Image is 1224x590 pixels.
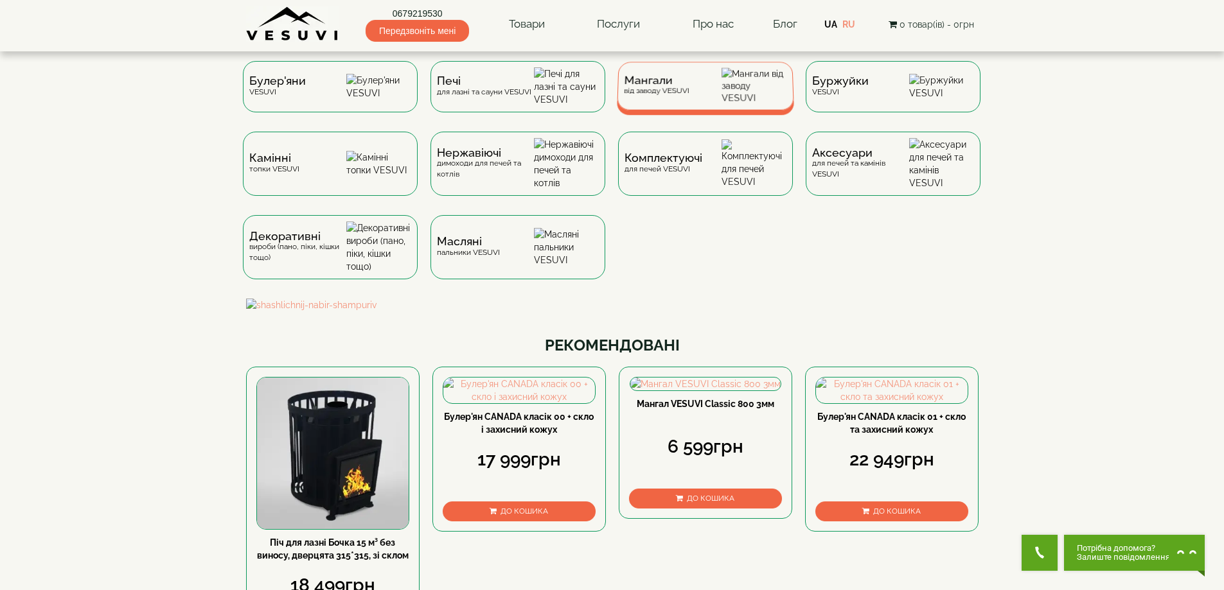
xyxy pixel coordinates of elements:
a: Товари [496,10,558,39]
span: Аксесуари [812,148,909,158]
span: Печі [437,76,531,86]
img: Печі для лазні та сауни VESUVI [534,67,599,106]
img: Буржуйки VESUVI [909,74,974,100]
img: Масляні пальники VESUVI [534,228,599,266]
a: Аксесуаридля печей та камінів VESUVI Аксесуари для печей та камінів VESUVI [799,132,987,215]
a: Про нас [680,10,747,39]
div: VESUVI [812,76,869,97]
span: Залиште повідомлення [1077,553,1170,562]
a: Булер'яниVESUVI Булер'яни VESUVI [236,61,424,132]
button: Get Call button [1022,535,1058,571]
div: пальники VESUVI [437,236,500,257]
a: Піч для лазні Бочка 15 м³ без виносу, дверцята 315*315, зі склом [257,537,409,560]
div: VESUVI [249,76,306,97]
a: Печідля лазні та сауни VESUVI Печі для лазні та сауни VESUVI [424,61,612,132]
a: Булер'ян CANADA класік 00 + скло і захисний кожух [444,412,594,435]
button: Chat button [1064,535,1205,571]
img: Камінні топки VESUVI [346,151,411,177]
span: 0 товар(ів) - 0грн [900,19,974,30]
div: димоходи для печей та котлів [437,148,534,180]
span: Камінні [249,153,299,163]
div: 22 949грн [815,447,968,473]
a: UA [824,19,837,30]
img: Декоративні вироби (пано, піки, кішки тощо) [346,221,411,273]
a: 0679219530 [366,7,469,20]
button: До кошика [443,501,596,521]
img: Завод VESUVI [246,6,339,42]
a: Декоративнівироби (пано, піки, кішки тощо) Декоративні вироби (пано, піки, кішки тощо) [236,215,424,299]
a: Мангал VESUVI Classic 800 3мм [637,399,774,409]
span: Передзвоніть мені [366,20,469,42]
span: Масляні [437,236,500,247]
div: для лазні та сауни VESUVI [437,76,531,97]
a: Блог [773,17,797,30]
a: Масляніпальники VESUVI Масляні пальники VESUVI [424,215,612,299]
img: Булер'ян CANADA класік 01 + скло та захисний кожух [816,377,968,403]
a: Каміннітопки VESUVI Камінні топки VESUVI [236,132,424,215]
img: Аксесуари для печей та камінів VESUVI [909,138,974,189]
img: Мангал VESUVI Classic 800 3мм [630,377,781,390]
a: Мангаливід заводу VESUVI Мангали від заводу VESUVI [612,61,799,132]
img: Булер'ян CANADA класік 00 + скло і захисний кожух [443,377,595,403]
div: топки VESUVI [249,153,299,174]
span: До кошика [501,507,548,516]
span: Потрібна допомога? [1077,544,1170,553]
a: Нержавіючідимоходи для печей та котлів Нержавіючі димоходи для печей та котлів [424,132,612,215]
a: Булер'ян CANADA класік 01 + скло та захисний кожух [817,412,966,435]
button: 0 товар(ів) - 0грн [885,17,978,31]
div: для печей VESUVI [625,153,702,174]
span: Нержавіючі [437,148,534,158]
img: Мангали від заводу VESUVI [722,68,787,104]
span: Комплектуючі [625,153,702,163]
div: від заводу VESUVI [623,76,689,96]
img: Комплектуючі для печей VESUVI [722,139,786,188]
div: вироби (пано, піки, кішки тощо) [249,231,346,263]
div: для печей та камінів VESUVI [812,148,909,180]
button: До кошика [815,501,968,521]
span: Буржуйки [812,76,869,86]
span: Декоративні [249,231,346,241]
button: До кошика [629,489,782,508]
div: 6 599грн [629,434,782,460]
span: До кошика [873,507,921,516]
a: Послуги [584,10,653,39]
div: 17 999грн [443,447,596,473]
span: Мангали [624,76,689,85]
img: shashlichnij-nabir-shampuriv [246,299,979,311]
a: БуржуйкиVESUVI Буржуйки VESUVI [799,61,987,132]
img: Булер'яни VESUVI [346,74,411,100]
img: Нержавіючі димоходи для печей та котлів [534,138,599,189]
a: RU [842,19,855,30]
img: Піч для лазні Бочка 15 м³ без виносу, дверцята 315*315, зі склом [257,377,409,529]
span: До кошика [687,494,734,503]
a: Комплектуючідля печей VESUVI Комплектуючі для печей VESUVI [612,132,799,215]
span: Булер'яни [249,76,306,86]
